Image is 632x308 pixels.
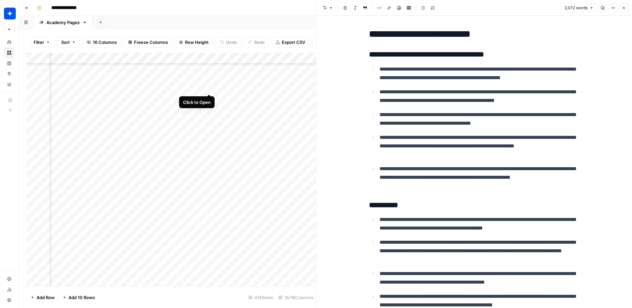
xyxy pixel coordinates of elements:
button: Freeze Columns [124,37,172,47]
span: Add Row [37,294,55,301]
div: 14/16 Columns [276,292,316,303]
button: Export CSV [272,37,309,47]
img: Wiz Logo [4,8,16,19]
div: Academy Pages [46,19,80,26]
button: Undo [216,37,241,47]
button: Redo [244,37,269,47]
a: Settings [4,274,14,284]
a: Insights [4,58,14,69]
button: Add 10 Rows [59,292,99,303]
button: Workspace: Wiz [4,5,14,22]
a: Opportunities [4,69,14,79]
a: Browse [4,47,14,58]
div: 414 Rows [246,292,276,303]
span: Undo [226,39,237,46]
button: Help + Support [4,295,14,305]
button: 16 Columns [83,37,121,47]
span: 2,072 words [565,5,588,11]
button: Row Height [175,37,213,47]
span: Filter [34,39,44,46]
span: Freeze Columns [134,39,168,46]
a: Home [4,37,14,47]
button: Filter [29,37,54,47]
span: Export CSV [282,39,305,46]
span: Sort [61,39,70,46]
span: 16 Columns [93,39,117,46]
div: Click to Open [183,99,211,106]
button: 2,072 words [562,4,596,12]
a: Academy Pages [34,16,92,29]
span: Row Height [185,39,209,46]
button: Sort [57,37,80,47]
span: Add 10 Rows [68,294,95,301]
button: Add Row [27,292,59,303]
a: Usage [4,284,14,295]
a: Your Data [4,79,14,90]
span: Redo [254,39,265,46]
